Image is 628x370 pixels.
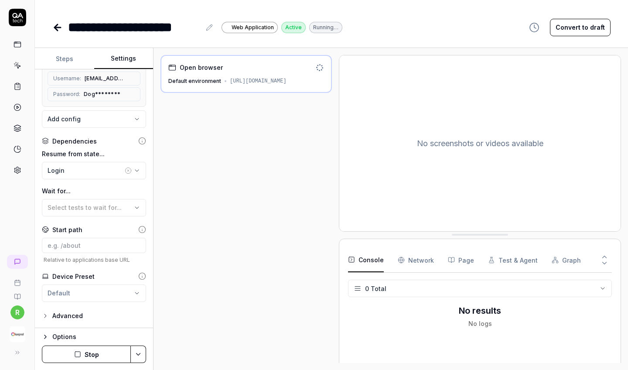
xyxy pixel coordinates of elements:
a: Documentation [3,286,31,300]
img: Keepnet Logo [10,326,25,342]
button: Settings [94,48,154,69]
button: Select tests to wait for... [42,199,146,216]
button: Options [42,332,146,342]
button: View version history [524,19,545,36]
div: Dependencies [52,137,97,146]
div: Open browser [180,63,223,72]
button: Network [398,248,434,272]
button: Page [448,248,474,272]
span: Relative to applications base URL [42,257,146,263]
div: No logs [468,319,492,328]
div: Options [52,332,146,342]
div: Active [281,22,306,33]
div: Default [48,288,70,298]
input: e.g. /about [42,238,146,253]
div: No screenshots or videos available [339,55,621,231]
button: Convert to draft [550,19,611,36]
button: Test & Agent [488,248,538,272]
div: Running… [309,22,342,33]
span: Password: [53,90,80,98]
a: New conversation [7,255,28,269]
div: Login [48,166,123,175]
div: Start path [52,225,82,234]
label: Wait for... [42,186,146,195]
label: Resume from state... [42,149,146,158]
button: Stop [42,346,131,363]
span: Select tests to wait for... [48,204,122,211]
div: Advanced [52,311,83,321]
button: Console [348,248,384,272]
a: Book a call with us [3,272,31,286]
div: Device Preset [52,272,95,281]
span: [EMAIL_ADDRESS][DOMAIN_NAME] [85,75,124,82]
a: Web Application [222,21,278,33]
span: Username: [53,75,81,82]
div: Default environment [168,77,221,85]
div: [URL][DOMAIN_NAME] [230,77,287,85]
button: Advanced [42,311,83,321]
span: Web Application [232,24,274,31]
button: Steps [35,48,94,69]
h3: No results [459,304,501,317]
button: Keepnet Logo [3,319,31,344]
button: r [10,305,24,319]
button: Login [42,162,146,179]
button: Graph [552,248,581,272]
button: Default [42,284,146,302]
